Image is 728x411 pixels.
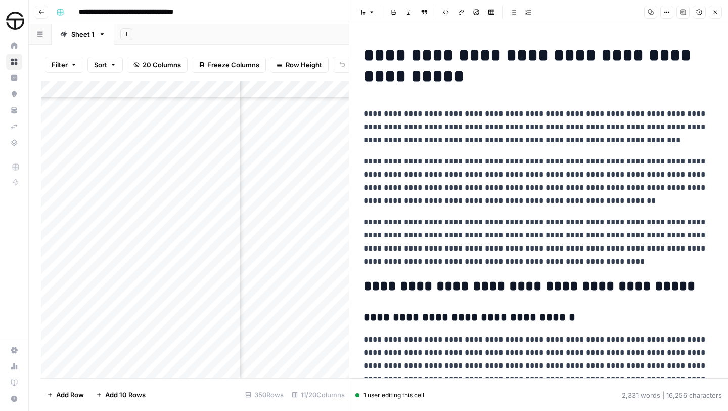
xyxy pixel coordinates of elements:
a: Browse [6,54,22,70]
div: 350 Rows [241,387,288,403]
button: Filter [45,57,83,73]
button: Sort [87,57,123,73]
a: Your Data [6,102,22,118]
button: Workspace: SimpleTire [6,8,22,33]
span: 20 Columns [143,60,181,70]
button: Add Row [41,387,90,403]
span: Row Height [286,60,322,70]
div: 1 user editing this cell [355,391,424,400]
button: Freeze Columns [192,57,266,73]
a: Settings [6,342,22,358]
span: Filter [52,60,68,70]
div: 2,331 words | 16,256 characters [622,390,722,400]
span: Sort [94,60,107,70]
span: Add 10 Rows [105,390,146,400]
button: Row Height [270,57,329,73]
a: Usage [6,358,22,375]
a: Learning Hub [6,375,22,391]
button: Help + Support [6,391,22,407]
button: 20 Columns [127,57,188,73]
div: 11/20 Columns [288,387,349,403]
button: Add 10 Rows [90,387,152,403]
div: Sheet 1 [71,29,95,39]
a: Home [6,37,22,54]
a: Opportunities [6,86,22,102]
a: Data Library [6,135,22,151]
span: Freeze Columns [207,60,259,70]
img: SimpleTire Logo [6,12,24,30]
a: Syncs [6,118,22,135]
button: Undo [333,57,372,73]
a: Sheet 1 [52,24,114,45]
a: Insights [6,70,22,86]
span: Add Row [56,390,84,400]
